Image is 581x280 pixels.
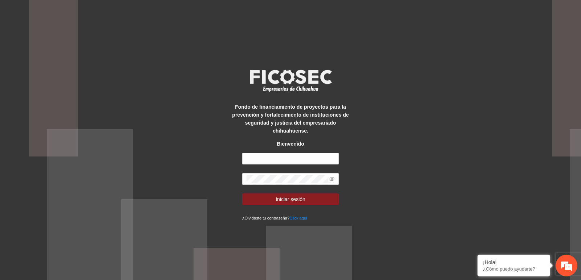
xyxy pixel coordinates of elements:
p: ¿Cómo puedo ayudarte? [483,266,545,272]
strong: Bienvenido [277,141,304,147]
span: Iniciar sesión [276,195,305,203]
button: Iniciar sesión [242,193,339,205]
strong: Fondo de financiamiento de proyectos para la prevención y fortalecimiento de instituciones de seg... [232,104,349,134]
small: ¿Olvidaste tu contraseña? [242,216,307,220]
a: Click aqui [289,216,307,220]
span: eye-invisible [329,176,334,181]
div: ¡Hola! [483,259,545,265]
img: logo [245,67,336,94]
